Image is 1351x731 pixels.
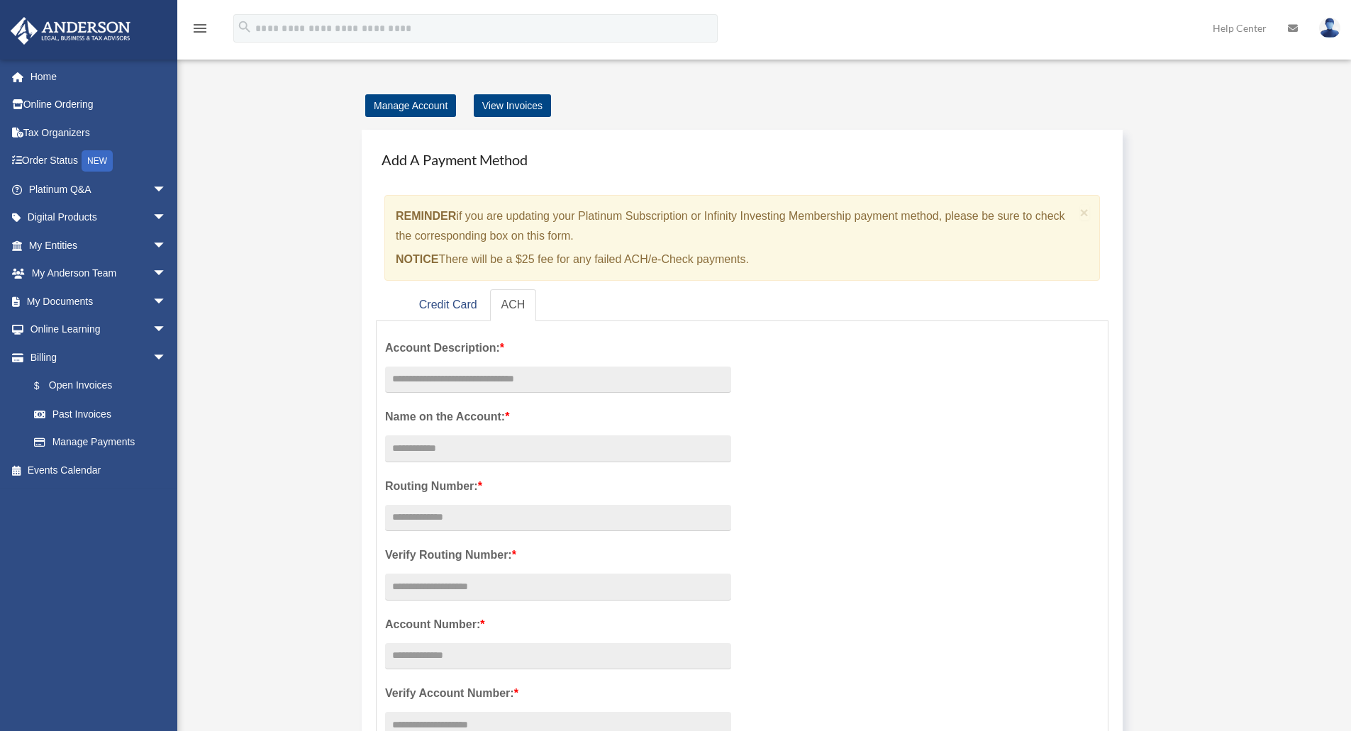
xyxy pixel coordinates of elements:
a: View Invoices [474,94,551,117]
a: Online Ordering [10,91,188,119]
a: $Open Invoices [20,372,188,401]
img: Anderson Advisors Platinum Portal [6,17,135,45]
a: Platinum Q&Aarrow_drop_down [10,175,188,203]
a: Tax Organizers [10,118,188,147]
span: $ [42,377,49,395]
span: arrow_drop_down [152,287,181,316]
label: Routing Number: [385,476,731,496]
strong: REMINDER [396,210,456,222]
a: Home [10,62,188,91]
label: Name on the Account: [385,407,731,427]
strong: NOTICE [396,253,438,265]
span: arrow_drop_down [152,316,181,345]
span: arrow_drop_down [152,343,181,372]
a: ACH [490,289,537,321]
label: Verify Account Number: [385,683,731,703]
span: × [1080,204,1089,221]
a: Online Learningarrow_drop_down [10,316,188,344]
p: There will be a $25 fee for any failed ACH/e-Check payments. [396,250,1074,269]
i: menu [191,20,209,37]
a: Billingarrow_drop_down [10,343,188,372]
i: search [237,19,252,35]
div: NEW [82,150,113,172]
a: Digital Productsarrow_drop_down [10,203,188,232]
img: User Pic [1319,18,1340,38]
label: Account Description: [385,338,731,358]
a: Manage Payments [20,428,181,457]
a: My Anderson Teamarrow_drop_down [10,260,188,288]
h4: Add A Payment Method [376,144,1108,175]
a: Credit Card [408,289,489,321]
label: Verify Routing Number: [385,545,731,565]
span: arrow_drop_down [152,260,181,289]
a: Events Calendar [10,456,188,484]
a: menu [191,25,209,37]
a: My Documentsarrow_drop_down [10,287,188,316]
a: Order StatusNEW [10,147,188,176]
span: arrow_drop_down [152,175,181,204]
a: My Entitiesarrow_drop_down [10,231,188,260]
div: if you are updating your Platinum Subscription or Infinity Investing Membership payment method, p... [384,195,1100,281]
button: Close [1080,205,1089,220]
span: arrow_drop_down [152,203,181,233]
a: Manage Account [365,94,456,117]
a: Past Invoices [20,400,188,428]
span: arrow_drop_down [152,231,181,260]
label: Account Number: [385,615,731,635]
